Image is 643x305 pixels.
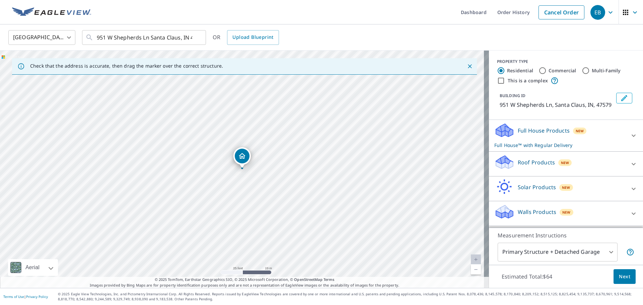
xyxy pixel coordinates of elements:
[3,294,24,299] a: Terms of Use
[233,147,251,168] div: Dropped pin, building 1, Residential property, 951 W Shepherds Ln Santa Claus, IN 47579
[227,30,279,45] a: Upload Blueprint
[507,67,533,74] label: Residential
[12,7,91,17] img: EV Logo
[58,292,640,302] p: © 2025 Eagle View Technologies, Inc. and Pictometry International Corp. All Rights Reserved. Repo...
[616,93,632,103] button: Edit building 1
[8,28,75,47] div: [GEOGRAPHIC_DATA]
[626,248,634,256] span: Your report will include the primary structure and a detached garage if one exists.
[232,33,273,42] span: Upload Blueprint
[562,185,570,190] span: New
[561,160,569,165] span: New
[8,259,58,276] div: Aerial
[576,128,584,134] span: New
[497,59,635,65] div: PROPERTY TYPE
[619,273,630,281] span: Next
[498,243,618,261] div: Primary Structure + Detached Garage
[494,154,638,173] div: Roof ProductsNew
[23,259,42,276] div: Aerial
[500,101,614,109] p: 951 W Shepherds Ln, Santa Claus, IN, 47579
[498,231,634,239] p: Measurement Instructions
[518,208,556,216] p: Walls Products
[213,30,279,45] div: OR
[494,142,626,149] p: Full House™ with Regular Delivery
[562,210,571,215] span: New
[97,28,192,47] input: Search by address or latitude-longitude
[539,5,584,19] a: Cancel Order
[496,269,558,284] p: Estimated Total: $64
[466,62,474,71] button: Close
[155,277,335,283] span: © 2025 TomTom, Earthstar Geographics SIO, © 2025 Microsoft Corporation, ©
[518,158,555,166] p: Roof Products
[471,254,481,264] a: Current Level 20, Zoom In Disabled
[471,264,481,275] a: Current Level 20, Zoom Out
[508,77,548,84] label: This is a complex
[30,63,223,69] p: Check that the address is accurate, then drag the marker over the correct structure.
[494,123,638,149] div: Full House ProductsNewFull House™ with Regular Delivery
[590,5,605,20] div: EB
[26,294,48,299] a: Privacy Policy
[3,295,48,299] p: |
[500,93,525,98] p: BUILDING ID
[494,204,638,223] div: Walls ProductsNew
[494,179,638,198] div: Solar ProductsNew
[294,277,322,282] a: OpenStreetMap
[518,183,556,191] p: Solar Products
[549,67,576,74] label: Commercial
[324,277,335,282] a: Terms
[614,269,636,284] button: Next
[592,67,621,74] label: Multi-Family
[518,127,570,135] p: Full House Products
